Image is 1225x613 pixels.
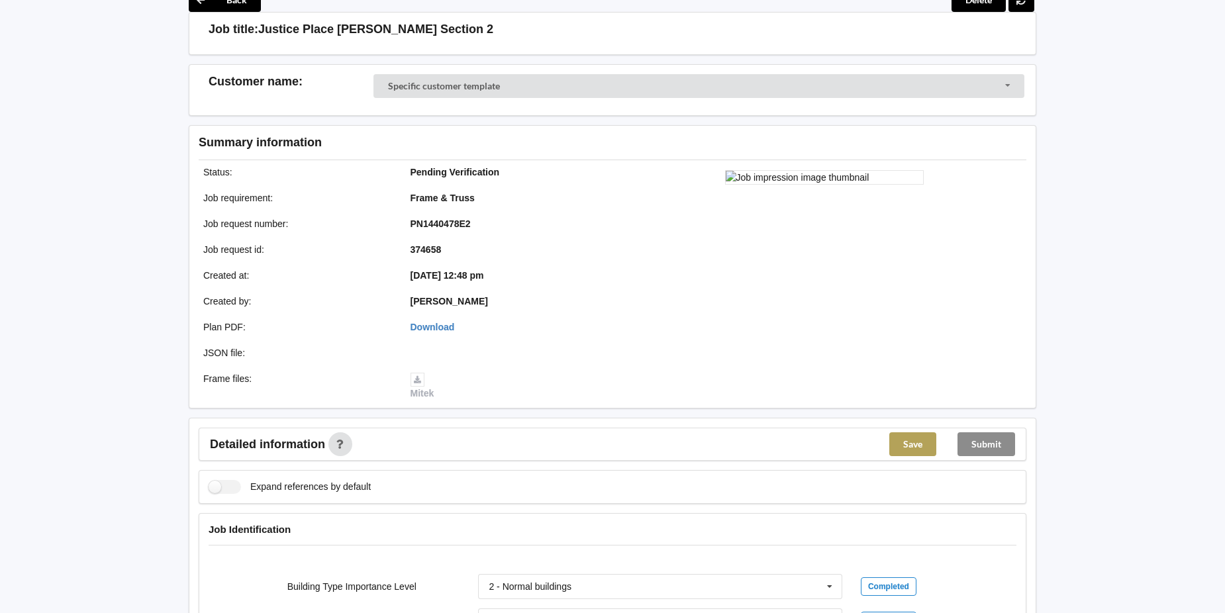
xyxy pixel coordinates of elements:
div: Status : [194,165,401,179]
b: Pending Verification [411,167,500,177]
h4: Job Identification [209,523,1016,536]
b: Frame & Truss [411,193,475,203]
button: Save [889,432,936,456]
div: Specific customer template [388,81,500,91]
b: [PERSON_NAME] [411,296,488,306]
b: [DATE] 12:48 pm [411,270,484,281]
label: Building Type Importance Level [287,581,416,592]
div: Customer Selector [373,74,1024,98]
h3: Justice Place [PERSON_NAME] Section 2 [258,22,493,37]
span: Detailed information [210,438,325,450]
div: Plan PDF : [194,320,401,334]
a: Download [411,322,455,332]
h3: Summary information [199,135,815,150]
img: Job impression image thumbnail [725,170,924,185]
div: Job request number : [194,217,401,230]
div: Job request id : [194,243,401,256]
div: Created by : [194,295,401,308]
b: 374658 [411,244,442,255]
div: Frame files : [194,372,401,400]
div: JSON file : [194,346,401,359]
b: PN1440478E2 [411,218,471,229]
h3: Job title: [209,22,258,37]
div: Created at : [194,269,401,282]
div: 2 - Normal buildings [489,582,571,591]
h3: Customer name : [209,74,373,89]
a: Mitek [411,373,434,399]
div: Job requirement : [194,191,401,205]
div: Completed [861,577,916,596]
label: Expand references by default [209,480,371,494]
